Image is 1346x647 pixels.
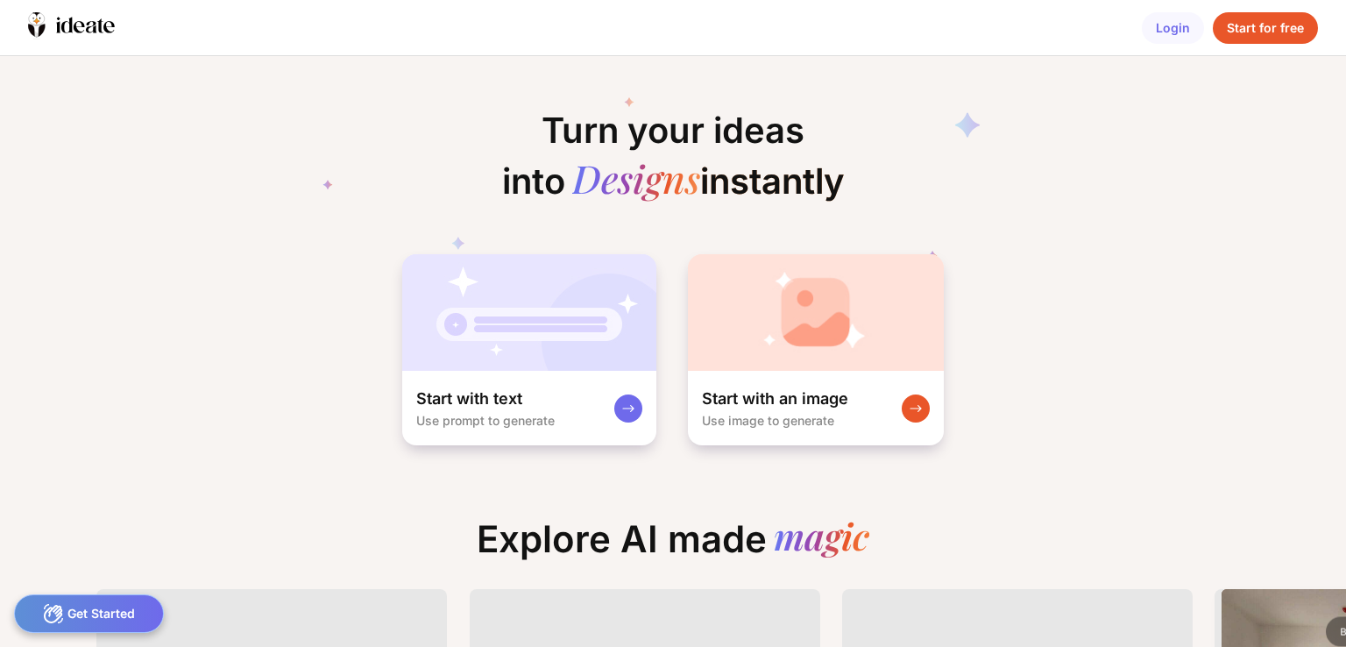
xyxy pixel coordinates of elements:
div: Get Started [14,594,164,633]
img: startWithTextCardBg.jpg [402,254,656,371]
img: startWithImageCardBg.jpg [688,254,944,371]
div: Use image to generate [702,413,834,428]
div: Start with an image [702,388,848,409]
div: Start with text [416,388,522,409]
div: Start for free [1213,12,1318,44]
div: Explore AI made [463,517,883,575]
div: Use prompt to generate [416,413,555,428]
div: magic [774,517,869,561]
div: Login [1142,12,1204,44]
